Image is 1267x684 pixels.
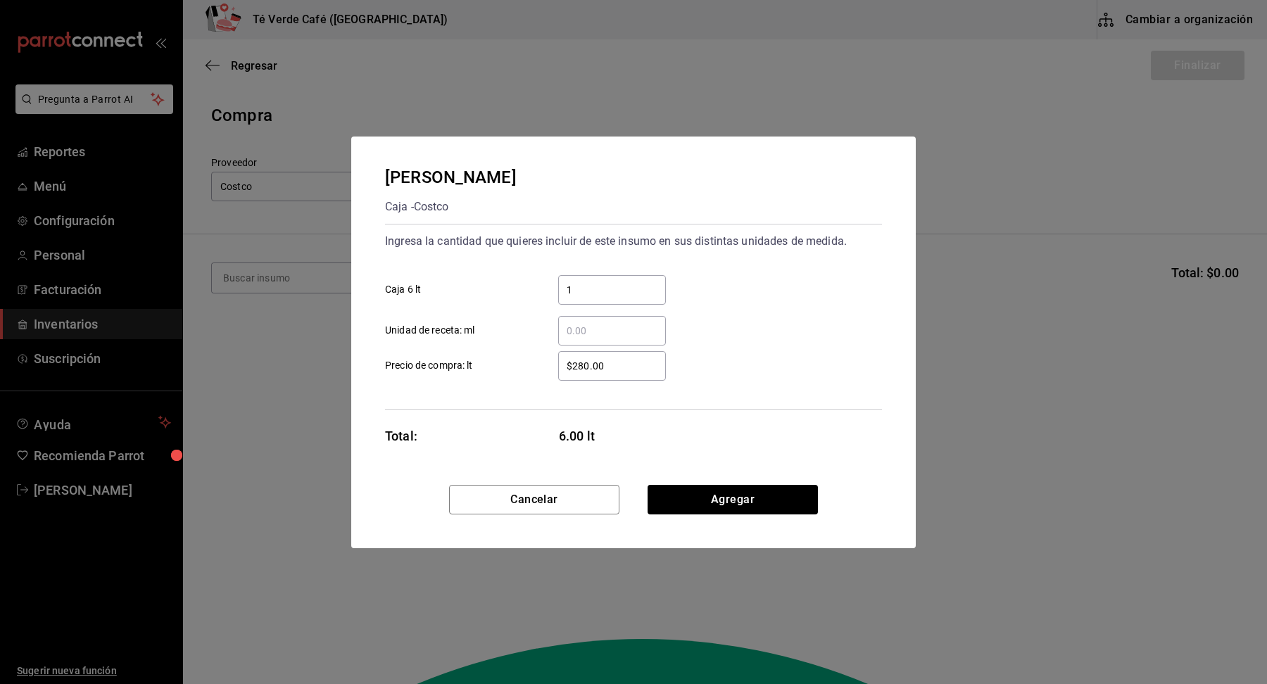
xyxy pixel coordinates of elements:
[385,358,473,373] span: Precio de compra: lt
[385,230,882,253] div: Ingresa la cantidad que quieres incluir de este insumo en sus distintas unidades de medida.
[558,281,666,298] input: Caja 6 lt
[559,426,667,445] span: 6.00 lt
[558,357,666,374] input: Precio de compra: lt
[385,196,517,218] div: Caja - Costco
[385,282,421,297] span: Caja 6 lt
[385,323,475,338] span: Unidad de receta: ml
[449,485,619,514] button: Cancelar
[385,165,517,190] div: [PERSON_NAME]
[648,485,818,514] button: Agregar
[385,426,417,445] div: Total:
[558,322,666,339] input: Unidad de receta: ml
